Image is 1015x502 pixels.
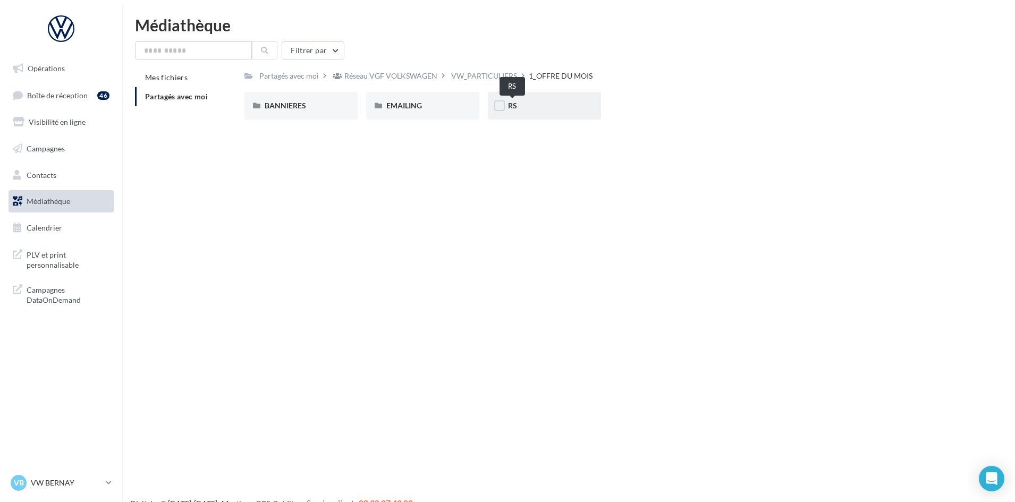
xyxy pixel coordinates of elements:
[27,90,88,99] span: Boîte de réception
[344,71,437,81] div: Réseau VGF VOLKSWAGEN
[6,138,116,160] a: Campagnes
[6,217,116,239] a: Calendrier
[145,73,188,82] span: Mes fichiers
[28,64,65,73] span: Opérations
[29,117,86,126] span: Visibilité en ligne
[6,84,116,107] a: Boîte de réception46
[135,17,1002,33] div: Médiathèque
[27,144,65,153] span: Campagnes
[508,101,517,110] span: RS
[6,111,116,133] a: Visibilité en ligne
[451,71,517,81] div: VW_PARTICULIERS
[27,197,70,206] span: Médiathèque
[31,478,101,488] p: VW BERNAY
[145,92,208,101] span: Partagés avec moi
[14,478,24,488] span: VB
[6,243,116,275] a: PLV et print personnalisable
[97,91,109,100] div: 46
[9,473,114,493] a: VB VW BERNAY
[6,164,116,186] a: Contacts
[27,283,109,305] span: Campagnes DataOnDemand
[27,248,109,270] span: PLV et print personnalisable
[6,190,116,212] a: Médiathèque
[6,278,116,310] a: Campagnes DataOnDemand
[500,77,525,96] div: RS
[259,71,319,81] div: Partagés avec moi
[979,466,1004,491] div: Open Intercom Messenger
[265,101,306,110] span: BANNIERES
[529,71,593,81] div: 1_OFFRE DU MOIS
[6,57,116,80] a: Opérations
[282,41,344,59] button: Filtrer par
[27,223,62,232] span: Calendrier
[27,170,56,179] span: Contacts
[386,101,422,110] span: EMAILING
